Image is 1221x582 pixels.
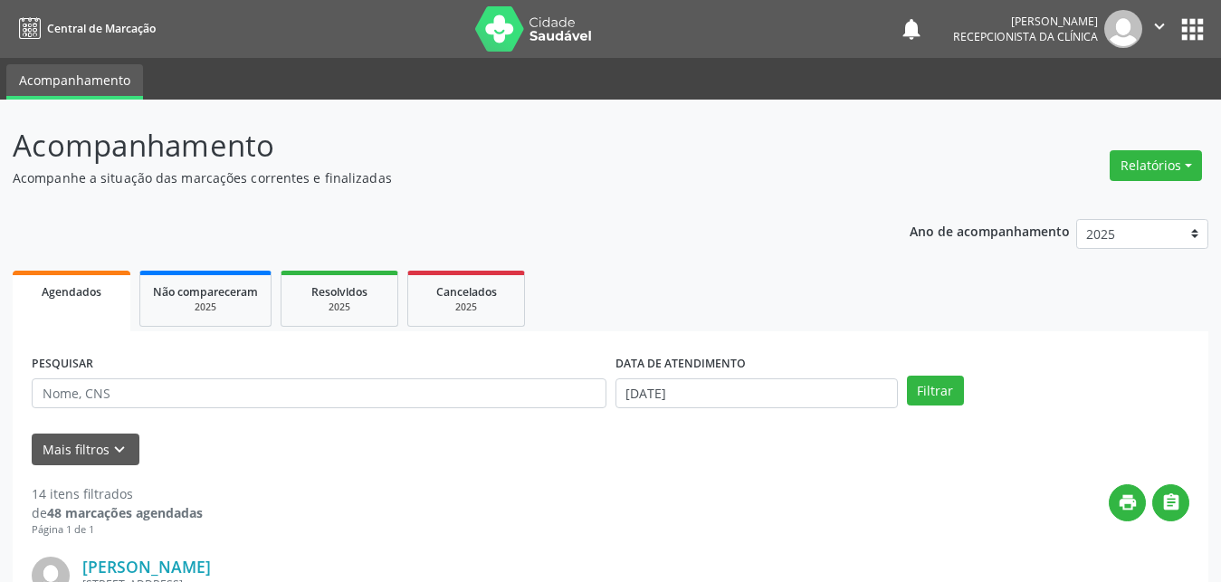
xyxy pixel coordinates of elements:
button: apps [1177,14,1208,45]
div: 2025 [153,301,258,314]
p: Acompanhe a situação das marcações correntes e finalizadas [13,168,850,187]
div: de [32,503,203,522]
label: PESQUISAR [32,350,93,378]
span: Cancelados [436,284,497,300]
div: 14 itens filtrados [32,484,203,503]
button: print [1109,484,1146,521]
p: Ano de acompanhamento [910,219,1070,242]
span: Não compareceram [153,284,258,300]
strong: 48 marcações agendadas [47,504,203,521]
input: Selecione um intervalo [615,378,898,409]
span: Central de Marcação [47,21,156,36]
input: Nome, CNS [32,378,606,409]
a: Central de Marcação [13,14,156,43]
p: Acompanhamento [13,123,850,168]
a: [PERSON_NAME] [82,557,211,577]
i: keyboard_arrow_down [110,440,129,460]
label: DATA DE ATENDIMENTO [615,350,746,378]
button:  [1152,484,1189,521]
div: [PERSON_NAME] [953,14,1098,29]
span: Resolvidos [311,284,367,300]
i:  [1161,492,1181,512]
span: Agendados [42,284,101,300]
div: 2025 [294,301,385,314]
div: 2025 [421,301,511,314]
i:  [1149,16,1169,36]
button: Filtrar [907,376,964,406]
button: Mais filtroskeyboard_arrow_down [32,434,139,465]
button: notifications [899,16,924,42]
div: Página 1 de 1 [32,522,203,538]
img: img [1104,10,1142,48]
button:  [1142,10,1177,48]
a: Acompanhamento [6,64,143,100]
i: print [1118,492,1138,512]
span: Recepcionista da clínica [953,29,1098,44]
button: Relatórios [1110,150,1202,181]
